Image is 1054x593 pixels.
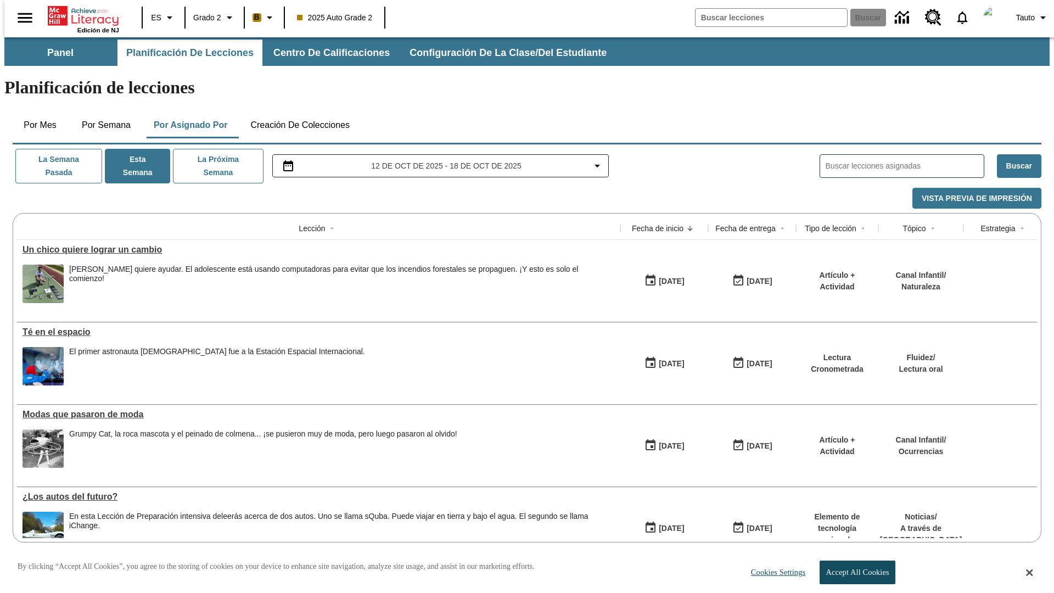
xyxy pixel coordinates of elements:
p: Artículo + Actividad [801,270,873,293]
button: La próxima semana [173,149,263,183]
button: 10/15/25: Primer día en que estuvo disponible la lección [641,271,688,292]
button: Close [1026,568,1033,578]
button: Cookies Settings [741,561,810,584]
img: Un automóvil de alta tecnología flotando en el agua. [23,512,64,550]
button: Sort [1016,222,1029,235]
input: Buscar lecciones asignadas [826,158,984,174]
span: Centro de calificaciones [273,47,390,59]
span: Tauto [1016,12,1035,24]
div: [DATE] [747,522,772,535]
button: La semana pasada [15,149,102,183]
button: 08/01/26: Último día en que podrá accederse la lección [728,518,776,539]
button: 10/15/25: Último día en que podrá accederse la lección [728,271,776,292]
p: A través de [GEOGRAPHIC_DATA] [880,523,962,546]
img: Ryan Honary posa en cuclillas con unos dispositivos de detección de incendios [23,265,64,303]
div: [DATE] [747,357,772,371]
span: Grumpy Cat, la roca mascota y el peinado de colmena... ¡se pusieron muy de moda, pero luego pasar... [69,429,457,468]
p: By clicking “Accept All Cookies”, you agree to the storing of cookies on your device to enhance s... [18,561,535,572]
span: ES [151,12,161,24]
div: [DATE] [659,275,684,288]
button: Planificación de lecciones [117,40,262,66]
a: Centro de información [888,3,918,33]
a: Centro de recursos, Se abrirá en una pestaña nueva. [918,3,948,32]
button: Por semana [73,112,139,138]
a: Notificaciones [948,3,977,32]
p: Elemento de tecnología mejorada [801,511,873,546]
button: Creación de colecciones [242,112,358,138]
p: Lectura Cronometrada [801,352,873,375]
p: Noticias / [880,511,962,523]
div: [DATE] [659,357,684,371]
div: El primer astronauta [DEMOGRAPHIC_DATA] fue a la Estación Espacial Internacional. [69,347,365,356]
button: Boost El color de la clase es anaranjado claro. Cambiar el color de la clase. [248,8,281,27]
span: Panel [47,47,74,59]
p: Artículo + Actividad [801,434,873,457]
span: Edición de NJ [77,27,119,33]
img: avatar image [983,7,1005,29]
h1: Planificación de lecciones [4,77,1050,98]
button: Sort [926,222,939,235]
button: Por asignado por [145,112,237,138]
div: Lección [299,223,325,234]
div: [DATE] [659,522,684,535]
testabrev: leerás acerca de dos autos. Uno se llama sQuba. Puede viajar en tierra y bajo el agua. El segundo... [69,512,588,530]
button: Sort [683,222,697,235]
img: Un astronauta, el primero del Reino Unido que viaja a la Estación Espacial Internacional, saluda ... [23,347,64,385]
button: 06/30/26: Último día en que podrá accederse la lección [728,435,776,456]
div: Té en el espacio [23,327,615,337]
div: ¿Los autos del futuro? [23,492,615,502]
div: En esta Lección de Preparación intensiva de [69,512,615,530]
div: Subbarra de navegación [4,37,1050,66]
a: Portada [48,5,119,27]
button: Panel [5,40,115,66]
button: Centro de calificaciones [265,40,399,66]
div: En esta Lección de Preparación intensiva de leerás acerca de dos autos. Uno se llama sQuba. Puede... [69,512,615,550]
p: Canal Infantil / [896,434,946,446]
div: Grumpy Cat, la roca mascota y el peinado de colmena... ¡se pusieron muy de moda, pero luego pasar... [69,429,457,439]
p: Ocurrencias [896,446,946,457]
span: Planificación de lecciones [126,47,254,59]
button: Buscar [997,154,1041,178]
div: [DATE] [659,439,684,453]
div: Subbarra de navegación [4,40,616,66]
button: Sort [776,222,789,235]
button: 10/12/25: Último día en que podrá accederse la lección [728,353,776,374]
button: Vista previa de impresión [912,188,1041,209]
p: Canal Infantil / [896,270,946,281]
button: Esta semana [105,149,170,183]
p: Naturaleza [896,281,946,293]
button: Grado: Grado 2, Elige un grado [189,8,240,27]
div: Portada [48,4,119,33]
p: Fluidez / [899,352,943,363]
a: Un chico quiere lograr un cambio, Lecciones [23,245,615,255]
button: 07/01/25: Primer día en que estuvo disponible la lección [641,518,688,539]
button: Seleccione el intervalo de fechas opción del menú [277,159,604,172]
button: Abrir el menú lateral [9,2,41,34]
div: [DATE] [747,439,772,453]
button: 10/06/25: Primer día en que estuvo disponible la lección [641,353,688,374]
span: 2025 Auto Grade 2 [297,12,373,24]
span: B [254,10,260,24]
a: Té en el espacio, Lecciones [23,327,615,337]
div: Ryan Honary quiere ayudar. El adolescente está usando computadoras para evitar que los incendios ... [69,265,615,303]
a: Modas que pasaron de moda, Lecciones [23,410,615,419]
span: Configuración de la clase/del estudiante [410,47,607,59]
button: Sort [856,222,870,235]
div: Un chico quiere lograr un cambio [23,245,615,255]
button: Configuración de la clase/del estudiante [401,40,615,66]
button: Accept All Cookies [820,561,895,584]
input: Buscar campo [696,9,847,26]
button: Sort [326,222,339,235]
img: foto en blanco y negro de una chica haciendo girar unos hula-hulas en la década de 1950 [23,429,64,468]
div: Tipo de lección [805,223,856,234]
a: ¿Los autos del futuro? , Lecciones [23,492,615,502]
svg: Collapse Date Range Filter [591,159,604,172]
div: Tópico [902,223,926,234]
div: El primer astronauta británico fue a la Estación Espacial Internacional. [69,347,365,385]
div: Fecha de entrega [715,223,776,234]
div: [PERSON_NAME] quiere ayudar. El adolescente está usando computadoras para evitar que los incendio... [69,265,615,283]
div: Fecha de inicio [632,223,683,234]
button: Perfil/Configuración [1012,8,1054,27]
